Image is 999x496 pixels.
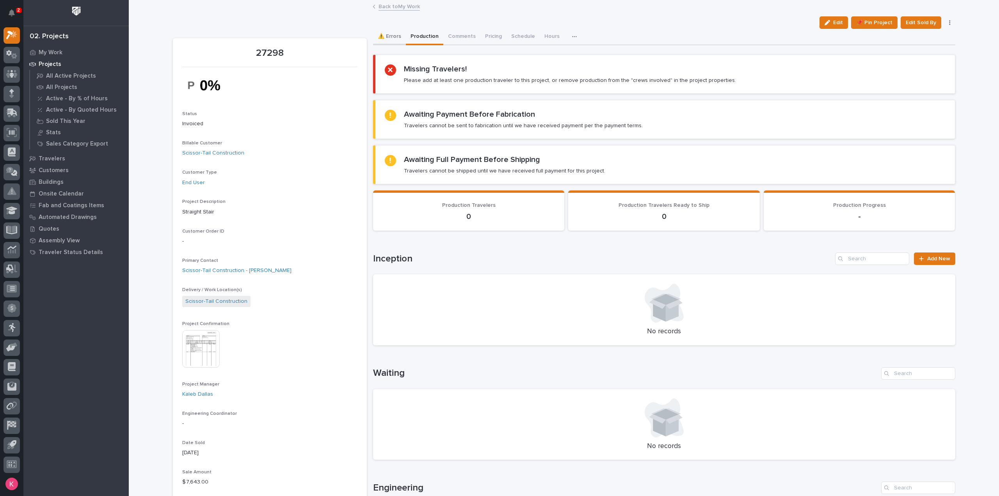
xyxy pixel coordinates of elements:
[182,112,197,116] span: Status
[69,4,84,18] img: Workspace Logo
[540,29,564,45] button: Hours
[443,29,480,45] button: Comments
[833,19,843,26] span: Edit
[619,203,709,208] span: Production Travelers Ready to Ship
[373,29,406,45] button: ⚠️ Errors
[373,482,878,494] h1: Engineering
[833,203,886,208] span: Production Progress
[773,212,946,221] p: -
[23,235,129,246] a: Assembly View
[881,482,955,494] input: Search
[182,441,205,445] span: Date Sold
[39,49,62,56] p: My Work
[373,253,832,265] h1: Inception
[17,7,20,13] p: 2
[30,82,129,92] a: All Projects
[46,129,61,136] p: Stats
[46,140,108,148] p: Sales Category Export
[30,116,129,126] a: Sold This Year
[819,16,848,29] button: Edit
[39,214,97,221] p: Automated Drawings
[39,179,64,186] p: Buildings
[46,118,85,125] p: Sold This Year
[4,5,20,21] button: Notifications
[406,29,443,45] button: Production
[182,199,226,204] span: Project Description
[404,64,467,74] h2: Missing Travelers!
[182,48,357,59] p: 27298
[480,29,507,45] button: Pricing
[182,470,212,475] span: Sale Amount
[182,208,357,216] p: Straight Stair
[182,170,217,175] span: Customer Type
[182,478,357,486] p: $ 7,643.00
[23,246,129,258] a: Traveler Status Details
[927,256,950,261] span: Add New
[914,252,955,265] a: Add New
[182,420,357,428] p: -
[507,29,540,45] button: Schedule
[373,368,878,379] h1: Waiting
[379,2,420,11] a: Back toMy Work
[182,382,219,387] span: Project Manager
[23,58,129,70] a: Projects
[46,73,96,80] p: All Active Projects
[30,93,129,104] a: Active - By % of Hours
[23,153,129,164] a: Travelers
[30,127,129,138] a: Stats
[46,84,77,91] p: All Projects
[39,61,61,68] p: Projects
[23,176,129,188] a: Buildings
[182,141,222,146] span: Billable Customer
[442,203,496,208] span: Production Travelers
[404,155,540,164] h2: Awaiting Full Payment Before Shipping
[404,77,736,84] p: Please add at least one production traveler to this project, or remove production from the "crews...
[182,258,218,263] span: Primary Contact
[382,212,555,221] p: 0
[906,18,936,27] span: Edit Sold By
[182,120,357,128] p: Invoiced
[39,226,59,233] p: Quotes
[46,107,117,114] p: Active - By Quoted Hours
[404,110,535,119] h2: Awaiting Payment Before Fabrication
[39,190,84,197] p: Onsite Calendar
[39,202,104,209] p: Fab and Coatings Items
[23,188,129,199] a: Onsite Calendar
[39,237,80,244] p: Assembly View
[182,229,224,234] span: Customer Order ID
[835,252,909,265] input: Search
[23,211,129,223] a: Automated Drawings
[39,249,103,256] p: Traveler Status Details
[10,9,20,22] div: Notifications2
[404,122,643,129] p: Travelers cannot be sent to fabrication until we have received payment per the payment terms.
[23,199,129,211] a: Fab and Coatings Items
[182,411,237,416] span: Engineering Coordinator
[23,46,129,58] a: My Work
[182,237,357,245] p: -
[182,322,229,326] span: Project Confirmation
[4,476,20,492] button: users-avatar
[851,16,898,29] button: 📌 Pin Project
[39,155,65,162] p: Travelers
[182,390,213,398] a: Kaleb Dallas
[30,32,69,41] div: 02. Projects
[46,95,108,102] p: Active - By % of Hours
[881,367,955,380] input: Search
[39,167,69,174] p: Customers
[382,327,946,336] p: No records
[182,288,242,292] span: Delivery / Work Location(s)
[856,18,892,27] span: 📌 Pin Project
[182,72,241,99] img: XGtCyEaHeUlLca9GKvtWJ3K7LDNw-R6isL8n9Gl9pyw
[901,16,941,29] button: Edit Sold By
[382,442,946,451] p: No records
[30,104,129,115] a: Active - By Quoted Hours
[30,70,129,81] a: All Active Projects
[404,167,605,174] p: Travelers cannot be shipped until we have received full payment for this project.
[182,179,205,187] a: End User
[182,267,292,275] a: Scissor-Tail Construction - [PERSON_NAME]
[30,138,129,149] a: Sales Category Export
[23,223,129,235] a: Quotes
